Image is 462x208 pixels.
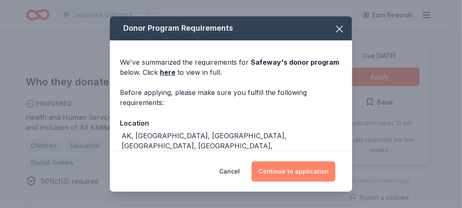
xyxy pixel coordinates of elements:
[120,87,342,108] div: Before applying, please make sure you fulfill the following requirements:
[252,161,335,182] button: Continue to application
[110,16,352,40] div: Donor Program Requirements
[160,67,175,77] a: here
[120,118,342,129] div: Location
[120,57,342,77] div: We've summarized the requirements for below. Click to view in full.
[251,58,339,66] span: Safeway 's donor program
[219,161,240,182] button: Cancel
